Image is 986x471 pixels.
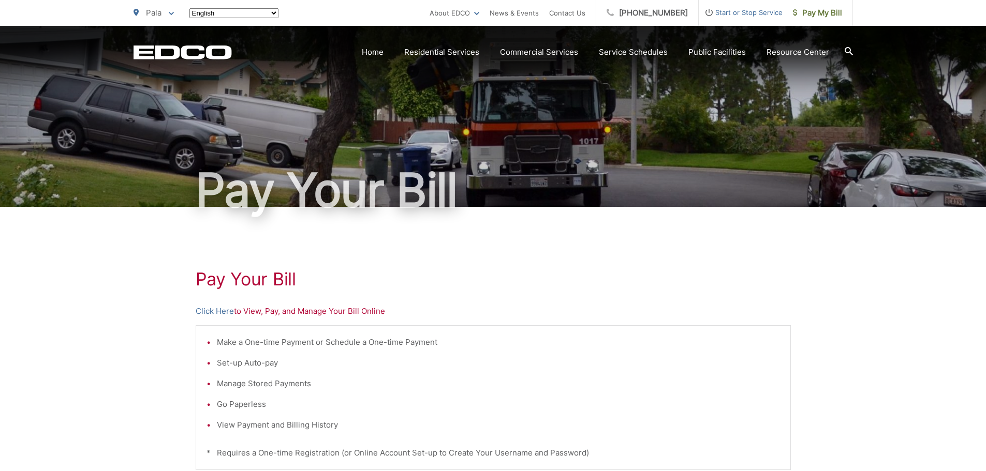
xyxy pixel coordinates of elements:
[189,8,278,18] select: Select a language
[767,46,829,58] a: Resource Center
[196,305,234,317] a: Click Here
[196,269,791,290] h1: Pay Your Bill
[404,46,479,58] a: Residential Services
[217,398,780,411] li: Go Paperless
[549,7,585,19] a: Contact Us
[430,7,479,19] a: About EDCO
[146,8,161,18] span: Pala
[134,45,232,59] a: EDCD logo. Return to the homepage.
[217,377,780,390] li: Manage Stored Payments
[217,336,780,348] li: Make a One-time Payment or Schedule a One-time Payment
[217,419,780,431] li: View Payment and Billing History
[207,447,780,459] p: * Requires a One-time Registration (or Online Account Set-up to Create Your Username and Password)
[134,164,853,216] h1: Pay Your Bill
[217,357,780,369] li: Set-up Auto-pay
[599,46,668,58] a: Service Schedules
[500,46,578,58] a: Commercial Services
[362,46,384,58] a: Home
[490,7,539,19] a: News & Events
[196,305,791,317] p: to View, Pay, and Manage Your Bill Online
[793,7,842,19] span: Pay My Bill
[688,46,746,58] a: Public Facilities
